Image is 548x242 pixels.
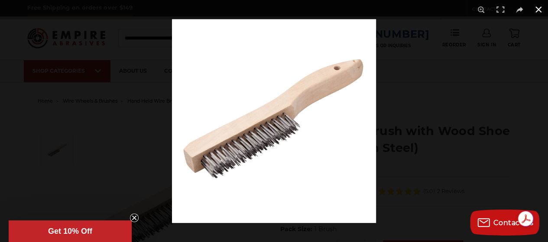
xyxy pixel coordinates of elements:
[130,213,139,222] button: Close teaser
[172,19,376,223] img: 10.25_Inch_Wire_Scratch_Brush_Wood_Handle_CS__32176.1560188307.jpg
[48,227,92,236] span: Get 10% Off
[493,219,534,227] span: Contact us
[9,220,132,242] div: Get 10% OffClose teaser
[470,210,539,236] button: Contact us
